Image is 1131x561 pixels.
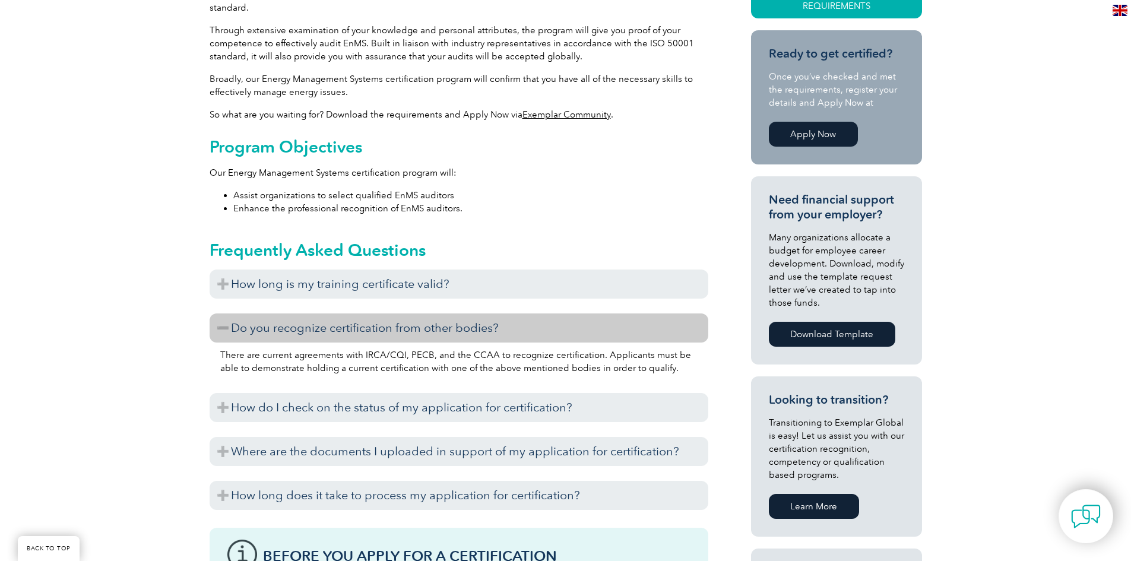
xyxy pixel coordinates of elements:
h3: How long does it take to process my application for certification? [210,481,708,510]
img: contact-chat.png [1071,502,1101,531]
p: Through extensive examination of your knowledge and personal attributes, the program will give yo... [210,24,708,63]
img: en [1113,5,1127,16]
p: Transitioning to Exemplar Global is easy! Let us assist you with our certification recognition, c... [769,416,904,481]
a: Learn More [769,494,859,519]
p: Broadly, our Energy Management Systems certification program will confirm that you have all of th... [210,72,708,99]
p: Once you’ve checked and met the requirements, register your details and Apply Now at [769,70,904,109]
h2: Program Objectives [210,137,708,156]
p: Many organizations allocate a budget for employee career development. Download, modify and use th... [769,231,904,309]
h3: Do you recognize certification from other bodies? [210,313,708,343]
h3: Looking to transition? [769,392,904,407]
a: BACK TO TOP [18,536,80,561]
h3: Need financial support from your employer? [769,192,904,222]
li: Enhance the professional recognition of EnMS auditors. [233,202,708,215]
p: There are current agreements with IRCA/CQI, PECB, and the CCAA to recognize certification. Applic... [220,348,698,375]
p: So what are you waiting for? Download the requirements and Apply Now via . [210,108,708,121]
a: Apply Now [769,122,858,147]
li: Assist organizations to select qualified EnMS auditors [233,189,708,202]
h3: Where are the documents I uploaded in support of my application for certification? [210,437,708,466]
a: Exemplar Community [522,109,611,120]
p: Our Energy Management Systems certification program will: [210,166,708,179]
h3: Ready to get certified? [769,46,904,61]
h2: Frequently Asked Questions [210,240,708,259]
h3: How do I check on the status of my application for certification? [210,393,708,422]
h3: How long is my training certificate valid? [210,270,708,299]
a: Download Template [769,322,895,347]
